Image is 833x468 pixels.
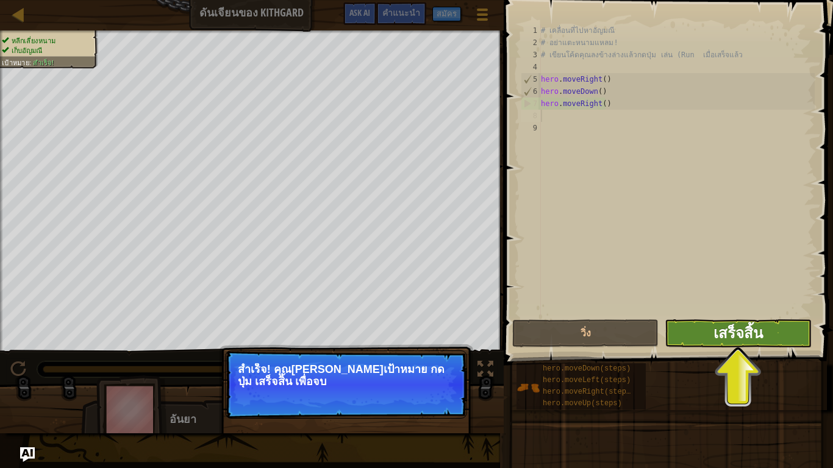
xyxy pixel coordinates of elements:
li: หลีกเลี่ยงหนาม [2,36,91,46]
div: 7 [521,97,541,110]
div: 2 [521,37,541,49]
div: 5 [521,73,541,85]
span: หลีกเลี่ยงหนาม [12,37,56,44]
div: 3 [521,49,541,61]
p: สำเร็จ! คุณ[PERSON_NAME]เป้าหมาย กดปุ่ม เสร็จสิ้น เพื่อจบ [238,363,454,388]
li: เก็บอัญมณี [2,46,91,55]
span: คำแนะนำ [382,7,420,18]
div: 4 [521,61,541,73]
button: เสร็จสิ้น [665,319,811,347]
img: portrait.png [517,376,540,399]
button: Ask AI [20,447,35,462]
div: 9 [521,122,541,134]
button: แสดงเมนูเกมส์ [467,2,498,31]
button: วิ่ง [512,319,659,347]
div: 8 [521,110,541,122]
button: Ask AI [343,2,376,25]
span: เสร็จสิ้น [713,323,763,342]
span: hero.moveDown(steps) [543,364,631,373]
div: 6 [521,85,541,97]
span: เป้าหมาย [2,58,29,66]
span: hero.moveRight(steps) [543,388,635,396]
span: hero.moveUp(steps) [543,399,622,408]
span: hero.moveLeft(steps) [543,376,631,385]
div: 1 [521,24,541,37]
span: : [29,58,33,66]
button: สมัคร [432,7,461,21]
span: สำเร็จ! [33,58,54,66]
span: Ask AI [349,7,370,18]
span: เก็บอัญมณี [12,46,43,54]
